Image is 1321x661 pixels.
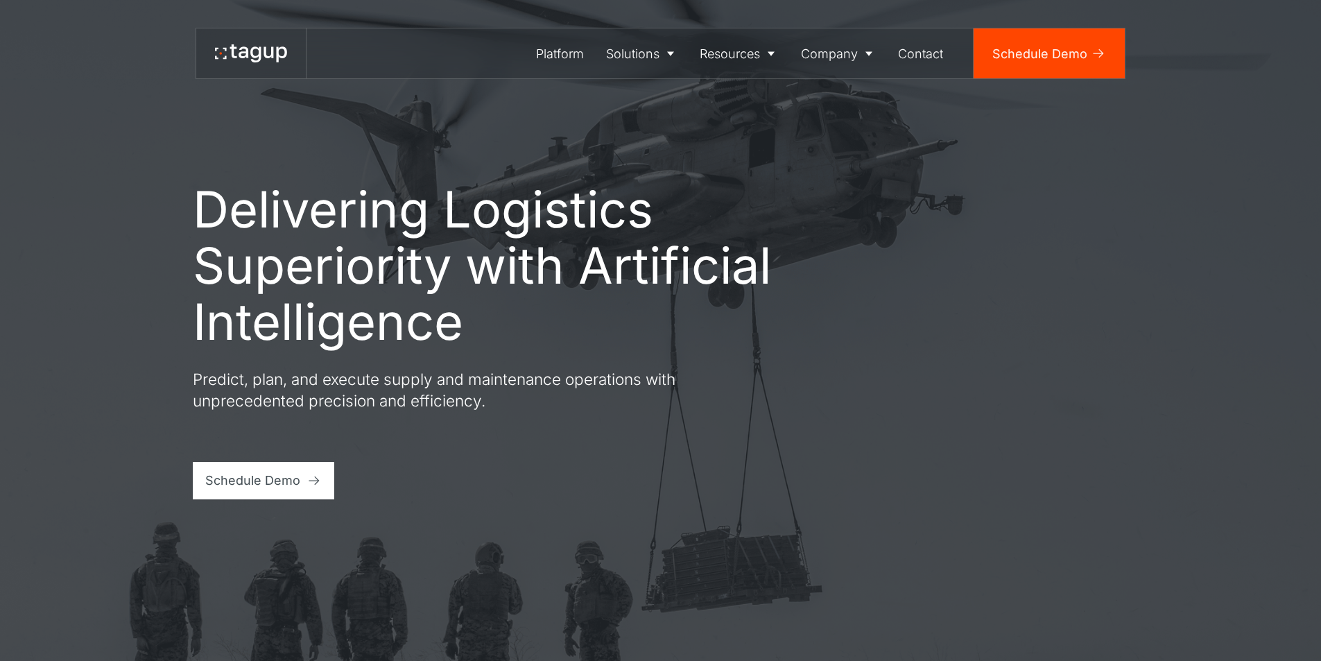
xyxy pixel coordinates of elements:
h1: Delivering Logistics Superiority with Artificial Intelligence [193,181,775,350]
a: Schedule Demo [974,28,1125,78]
a: Company [790,28,888,78]
a: Solutions [595,28,689,78]
a: Contact [888,28,955,78]
a: Schedule Demo [193,462,335,499]
div: Contact [898,44,943,63]
div: Company [801,44,858,63]
a: Resources [689,28,791,78]
p: Predict, plan, and execute supply and maintenance operations with unprecedented precision and eff... [193,368,692,412]
div: Schedule Demo [205,471,300,490]
div: Schedule Demo [992,44,1087,63]
div: Resources [700,44,760,63]
a: Platform [526,28,596,78]
div: Platform [536,44,584,63]
div: Solutions [606,44,659,63]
